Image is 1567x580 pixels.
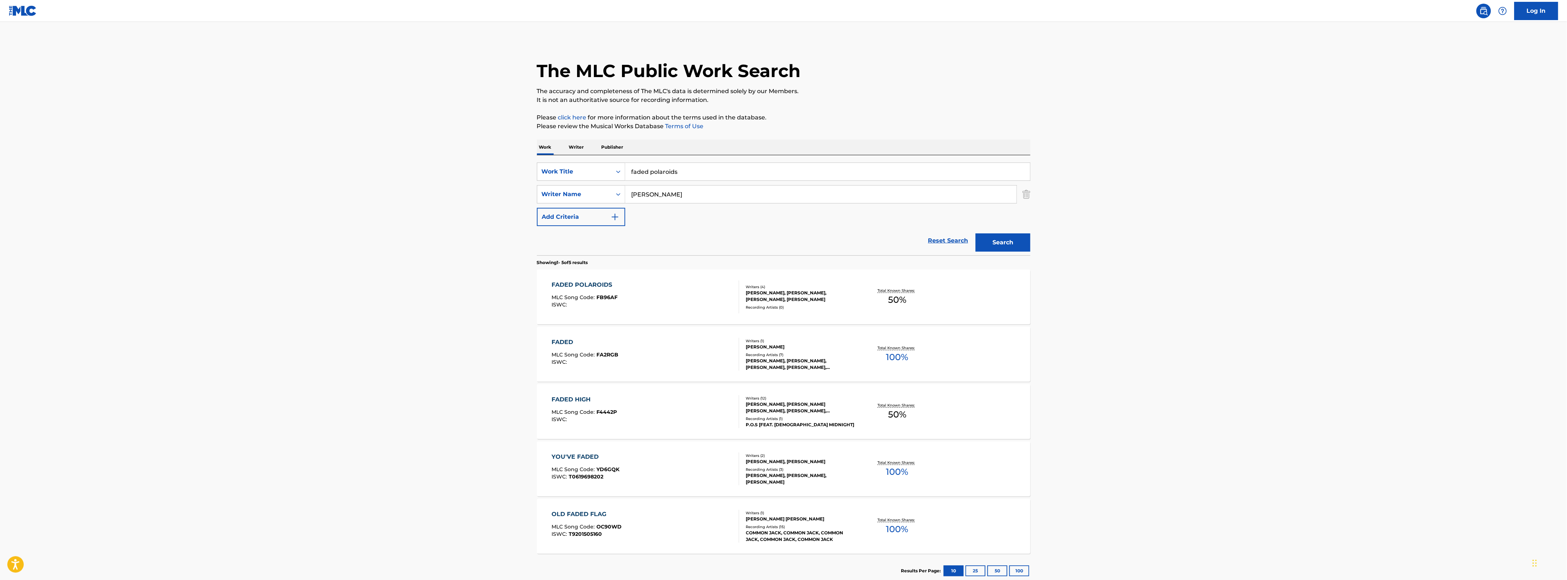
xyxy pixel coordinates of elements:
span: T9201505160 [569,531,602,537]
div: COMMON JACK, COMMON JACK, COMMON JACK, COMMON JACK, COMMON JACK [746,530,856,543]
p: Please for more information about the terms used in the database. [537,113,1030,122]
p: Total Known Shares: [878,402,917,408]
div: FADED [552,338,618,347]
p: Work [537,140,554,155]
div: Recording Artists ( 15 ) [746,524,856,530]
span: 100 % [886,465,909,478]
div: Help [1495,4,1510,18]
a: YOU'VE FADEDMLC Song Code:YD6GQKISWC:T0619698202Writers (2)[PERSON_NAME], [PERSON_NAME]Recording ... [537,442,1030,496]
button: 100 [1009,565,1029,576]
a: FADED HIGHMLC Song Code:F4442PISWC:Writers (12)[PERSON_NAME], [PERSON_NAME] [PERSON_NAME], [PERSO... [537,384,1030,439]
img: search [1479,7,1488,15]
div: Writers ( 2 ) [746,453,856,458]
span: F4442P [596,409,617,415]
img: help [1498,7,1507,15]
span: MLC Song Code : [552,523,596,530]
span: 50 % [888,408,906,421]
p: Total Known Shares: [878,460,917,465]
div: Recording Artists ( 7 ) [746,352,856,358]
div: Drag [1533,552,1537,574]
img: Delete Criterion [1022,185,1030,203]
span: OC90WD [596,523,622,530]
span: 100 % [886,523,909,536]
span: MLC Song Code : [552,294,596,301]
span: ISWC : [552,473,569,480]
img: 9d2ae6d4665cec9f34b9.svg [611,213,619,221]
span: YD6GQK [596,466,619,473]
form: Search Form [537,163,1030,255]
span: FA2RGB [596,351,618,358]
p: Publisher [599,140,626,155]
h1: The MLC Public Work Search [537,60,801,82]
div: [PERSON_NAME], [PERSON_NAME] [746,458,856,465]
div: Writers ( 1 ) [746,338,856,344]
span: FB96AF [596,294,618,301]
div: Recording Artists ( 3 ) [746,467,856,472]
span: ISWC : [552,301,569,308]
span: ISWC : [552,359,569,365]
img: MLC Logo [9,5,37,16]
span: 50 % [888,293,906,306]
div: Recording Artists ( 1 ) [746,416,856,421]
button: 50 [987,565,1007,576]
button: 25 [965,565,986,576]
div: [PERSON_NAME] [746,344,856,350]
div: [PERSON_NAME] [PERSON_NAME] [746,516,856,522]
div: Writers ( 4 ) [746,284,856,290]
div: OLD FADED FLAG [552,510,622,519]
a: Public Search [1476,4,1491,18]
div: Writers ( 1 ) [746,510,856,516]
div: YOU'VE FADED [552,453,619,461]
div: Work Title [542,167,607,176]
div: Writer Name [542,190,607,199]
div: Writers ( 12 ) [746,396,856,401]
div: [PERSON_NAME], [PERSON_NAME], [PERSON_NAME], [PERSON_NAME] [746,290,856,303]
span: 100 % [886,351,909,364]
span: ISWC : [552,416,569,423]
a: Log In [1514,2,1558,20]
p: Showing 1 - 5 of 5 results [537,259,588,266]
div: [PERSON_NAME], [PERSON_NAME], [PERSON_NAME], [PERSON_NAME], [PERSON_NAME] [746,358,856,371]
span: T0619698202 [569,473,603,480]
a: OLD FADED FLAGMLC Song Code:OC90WDISWC:T9201505160Writers (1)[PERSON_NAME] [PERSON_NAME]Recording... [537,499,1030,554]
p: Writer [567,140,586,155]
span: ISWC : [552,531,569,537]
div: FADED HIGH [552,395,617,404]
a: Terms of Use [664,123,704,130]
p: Results Per Page: [901,568,943,574]
p: Total Known Shares: [878,288,917,293]
p: Please review the Musical Works Database [537,122,1030,131]
a: Reset Search [925,233,972,249]
p: The accuracy and completeness of The MLC's data is determined solely by our Members. [537,87,1030,96]
button: Search [976,233,1030,252]
div: P.O.S [FEAT. [DEMOGRAPHIC_DATA] MIDNIGHT] [746,421,856,428]
button: Add Criteria [537,208,625,226]
div: [PERSON_NAME], [PERSON_NAME] [PERSON_NAME], [PERSON_NAME], [PERSON_NAME], [PERSON_NAME], [PERSON_... [746,401,856,414]
p: Total Known Shares: [878,517,917,523]
div: [PERSON_NAME], [PERSON_NAME], [PERSON_NAME] [746,472,856,485]
div: FADED POLAROIDS [552,281,618,289]
span: MLC Song Code : [552,409,596,415]
a: FADEDMLC Song Code:FA2RGBISWC:Writers (1)[PERSON_NAME]Recording Artists (7)[PERSON_NAME], [PERSON... [537,327,1030,382]
div: Recording Artists ( 0 ) [746,305,856,310]
a: click here [558,114,587,121]
p: Total Known Shares: [878,345,917,351]
button: 10 [944,565,964,576]
span: MLC Song Code : [552,351,596,358]
span: MLC Song Code : [552,466,596,473]
iframe: Chat Widget [1530,545,1567,580]
a: FADED POLAROIDSMLC Song Code:FB96AFISWC:Writers (4)[PERSON_NAME], [PERSON_NAME], [PERSON_NAME], [... [537,270,1030,324]
p: It is not an authoritative source for recording information. [537,96,1030,104]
